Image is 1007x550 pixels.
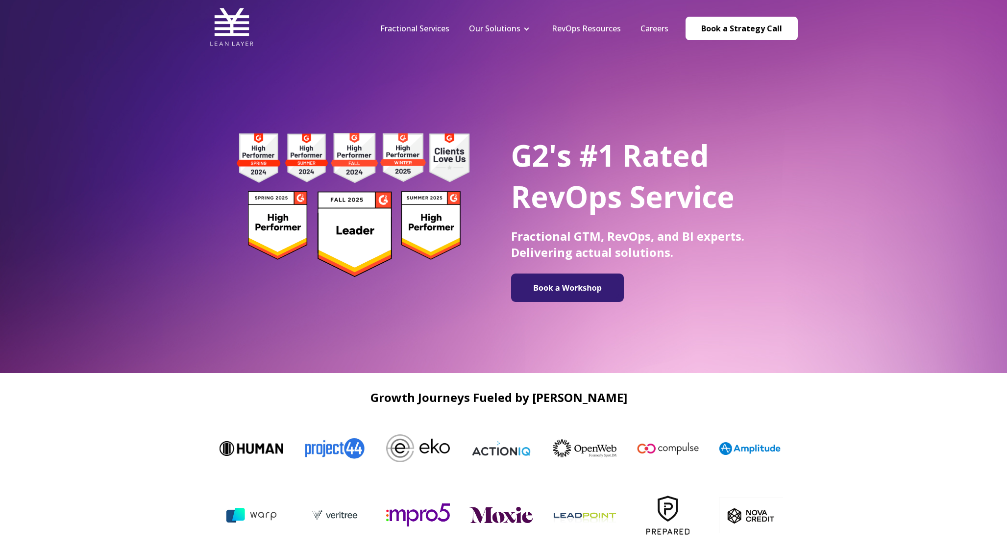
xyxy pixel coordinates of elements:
[640,23,668,34] a: Careers
[686,17,798,40] a: Book a Strategy Call
[511,228,744,260] span: Fractional GTM, RevOps, and BI experts. Delivering actual solutions.
[210,391,788,404] h2: Growth Journeys Fueled by [PERSON_NAME]
[551,439,614,457] img: OpenWeb
[511,135,735,217] span: G2's #1 Rated RevOps Service
[388,503,451,526] img: mpro5
[638,483,701,547] img: Prepared-Logo
[721,497,785,533] img: nova_c
[554,483,618,547] img: leadpoint
[304,501,368,529] img: veritree
[467,440,531,457] img: ActionIQ
[380,23,449,34] a: Fractional Services
[717,442,781,455] img: Amplitude
[384,434,448,462] img: Eko
[471,507,535,523] img: moxie
[516,277,619,298] img: Book a Workshop
[210,5,254,49] img: Lean Layer Logo
[301,431,365,465] img: Project44
[370,23,678,34] div: Navigation Menu
[552,23,621,34] a: RevOps Resources
[218,441,281,456] img: Human
[469,23,520,34] a: Our Solutions
[221,502,285,528] img: warp ai
[634,432,698,465] img: Compulse
[220,130,487,280] img: g2 badges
